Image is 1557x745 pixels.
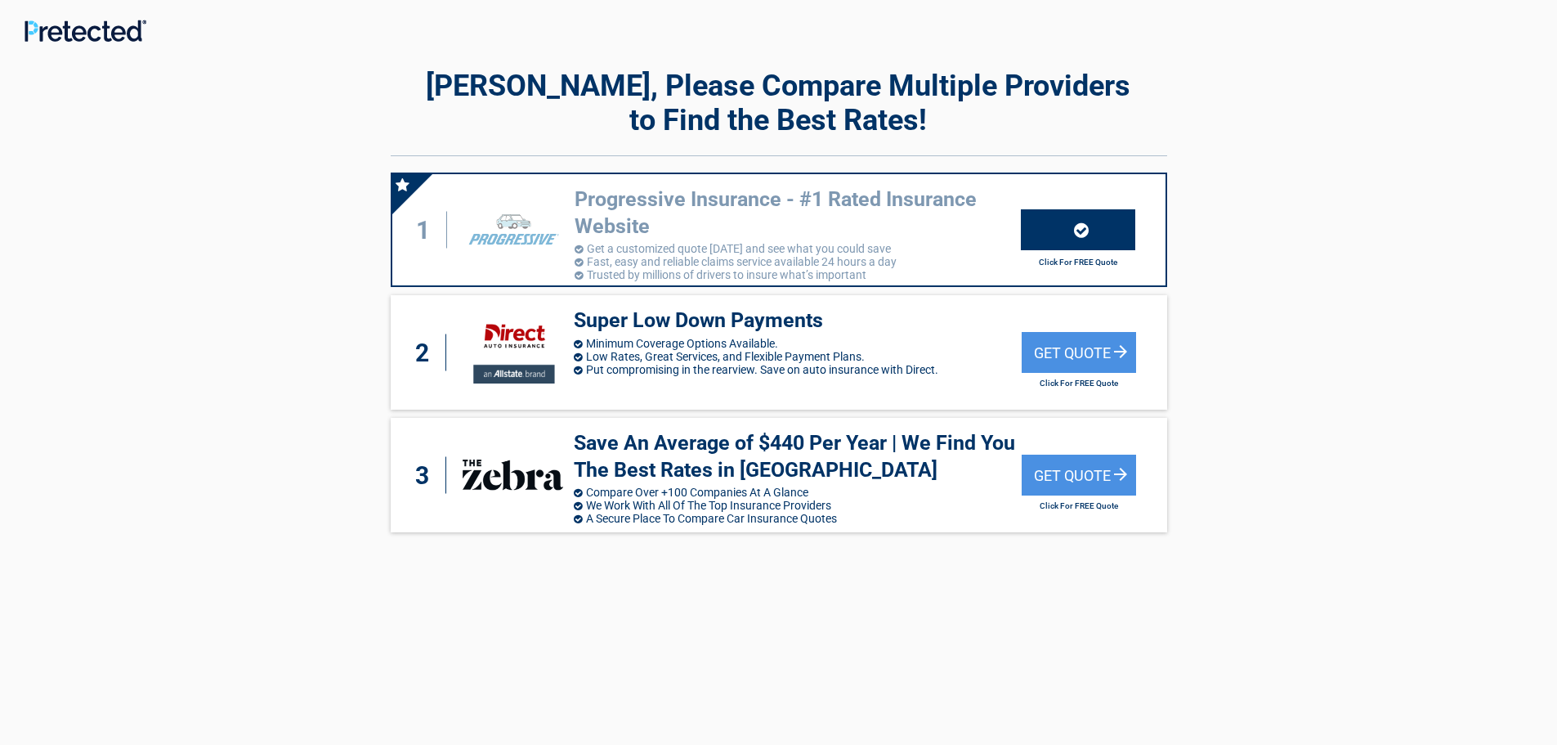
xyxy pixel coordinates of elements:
h3: Progressive Insurance - #1 Rated Insurance Website [575,186,1021,240]
img: Main Logo [25,20,146,42]
li: Get a customized quote [DATE] and see what you could save [575,242,1021,255]
li: We Work With All Of The Top Insurance Providers [574,499,1022,512]
li: Low Rates, Great Services, and Flexible Payment Plans. [574,350,1022,363]
li: Fast, easy and reliable claims service available 24 hours a day [575,255,1021,268]
h3: Save An Average of $440 Per Year | We Find You The Best Rates in [GEOGRAPHIC_DATA] [574,430,1022,483]
li: Minimum Coverage Options Available. [574,337,1022,350]
img: thezebra's logo [460,450,566,500]
li: Compare Over +100 Companies At A Glance [574,486,1022,499]
h2: Click For FREE Quote [1022,501,1136,510]
h3: Super Low Down Payments [574,307,1022,334]
div: Get Quote [1022,455,1136,496]
h2: [PERSON_NAME], Please Compare Multiple Providers to Find the Best Rates! [391,69,1167,137]
div: Get Quote [1022,332,1136,373]
img: progressive's logo [461,204,566,255]
div: 1 [409,212,448,249]
li: Put compromising in the rearview. Save on auto insurance with Direct. [574,363,1022,376]
h2: Click For FREE Quote [1021,258,1135,267]
li: Trusted by millions of drivers to insure what’s important [575,268,1021,281]
div: 2 [407,334,446,371]
div: 3 [407,457,446,494]
h2: Click For FREE Quote [1022,379,1136,388]
li: A Secure Place To Compare Car Insurance Quotes [574,512,1022,525]
img: directauto's logo [460,312,566,393]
